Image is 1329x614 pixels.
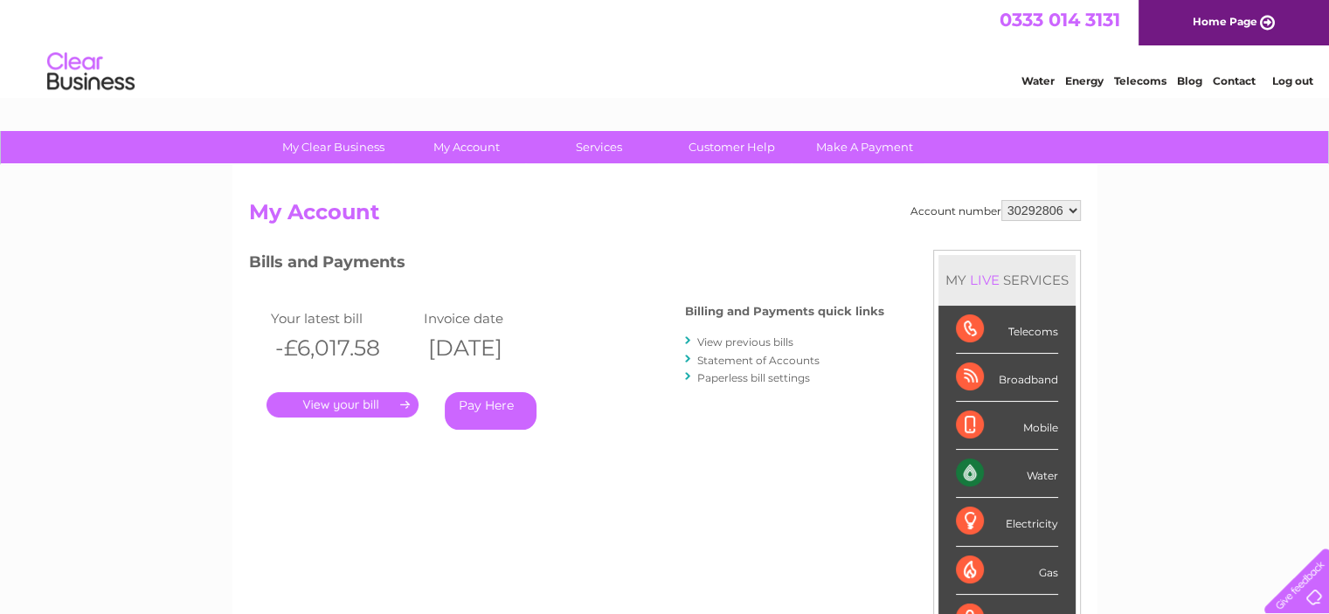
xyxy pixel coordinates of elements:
[956,402,1058,450] div: Mobile
[1021,74,1055,87] a: Water
[660,131,804,163] a: Customer Help
[1065,74,1104,87] a: Energy
[1114,74,1166,87] a: Telecoms
[966,272,1003,288] div: LIVE
[956,450,1058,498] div: Water
[527,131,671,163] a: Services
[249,200,1081,233] h2: My Account
[419,307,572,330] td: Invoice date
[910,200,1081,221] div: Account number
[697,371,810,384] a: Paperless bill settings
[1177,74,1202,87] a: Blog
[445,392,536,430] a: Pay Here
[266,330,419,366] th: -£6,017.58
[266,392,419,417] a: .
[685,305,884,318] h4: Billing and Payments quick links
[46,45,135,99] img: logo.png
[1000,9,1120,31] a: 0333 014 3131
[956,354,1058,402] div: Broadband
[938,255,1076,305] div: MY SERVICES
[261,131,405,163] a: My Clear Business
[956,547,1058,595] div: Gas
[697,354,820,367] a: Statement of Accounts
[956,498,1058,546] div: Electricity
[394,131,538,163] a: My Account
[1213,74,1256,87] a: Contact
[266,307,419,330] td: Your latest bill
[1271,74,1312,87] a: Log out
[253,10,1078,85] div: Clear Business is a trading name of Verastar Limited (registered in [GEOGRAPHIC_DATA] No. 3667643...
[793,131,937,163] a: Make A Payment
[697,335,793,348] a: View previous bills
[956,306,1058,354] div: Telecoms
[419,330,572,366] th: [DATE]
[249,250,884,280] h3: Bills and Payments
